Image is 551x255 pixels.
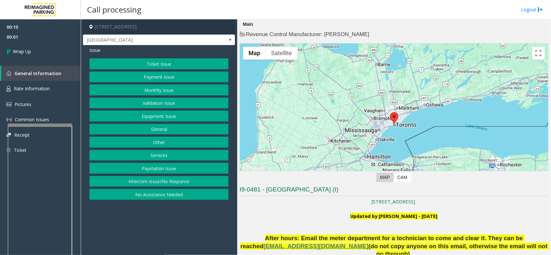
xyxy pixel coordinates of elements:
span: Wrap Up [13,48,31,55]
img: 'icon' [6,86,11,92]
span: Rate Information [14,85,50,92]
img: 'icon' [6,133,11,137]
button: Paystation Issue [89,163,229,174]
h3: I9-0481 - [GEOGRAPHIC_DATA] (I) [240,185,548,196]
button: Ticket Issue [89,58,229,69]
button: No Assistance Needed [89,189,229,200]
button: Toggle fullscreen view [532,47,545,60]
h3: Call processing [84,2,145,17]
img: 'icon' [6,147,11,153]
img: 'icon' [6,71,11,76]
span: Common Issues [15,116,49,123]
span: [GEOGRAPHIC_DATA] [83,35,204,45]
button: Validation Issue [89,98,229,109]
button: Payment Issue [89,72,229,83]
label: CAM [393,173,411,182]
h4: Revenue Control Manufacturer: [PERSON_NAME] [240,31,548,38]
span: General Information [15,70,61,76]
a: Logout [521,6,543,13]
img: 'icon' [6,117,12,122]
button: Monthly Issue [89,84,229,95]
a: [EMAIL_ADDRESS][DOMAIN_NAME] [263,244,368,249]
label: Map [376,173,394,182]
span: Issue [89,47,100,54]
a: [STREET_ADDRESS] [372,198,415,205]
span: [EMAIL_ADDRESS][DOMAIN_NAME] [263,243,368,250]
a: General Information [1,66,81,81]
button: Equipment Issue [89,111,229,122]
button: Intercom Issue/No Response [89,176,229,187]
img: 'icon' [6,102,11,106]
img: logout [538,6,543,13]
span: Pictures [15,101,31,107]
div: Main [241,19,255,30]
button: Show satellite imagery [266,47,298,60]
button: Services [89,150,229,161]
h4: [STREET_ADDRESS] [83,19,235,34]
button: Show street map [243,47,266,60]
div: 76 Grenville Street, Toronto, ON [390,112,398,124]
b: Updated by [PERSON_NAME] - [DATE] [351,213,438,219]
button: Other [89,137,229,148]
span: After hours: Email the meter department for a technician to come and clear it. They can be reached [240,235,525,250]
button: General [89,124,229,135]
